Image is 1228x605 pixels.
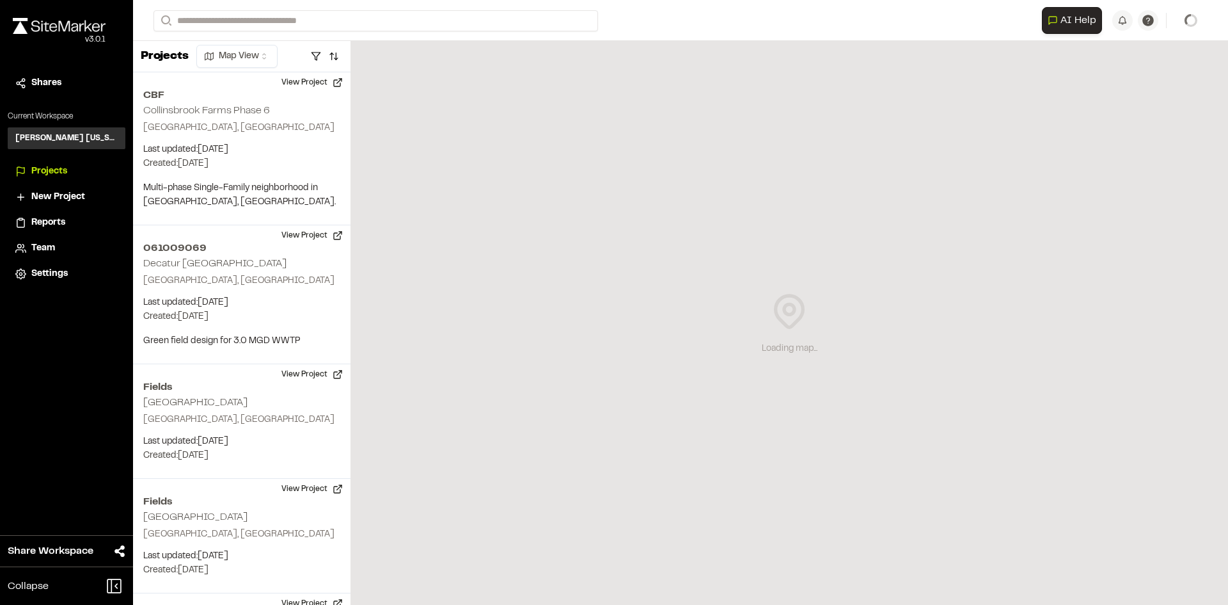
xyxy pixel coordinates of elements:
[15,133,118,144] h3: [PERSON_NAME] [US_STATE]
[143,513,248,522] h2: [GEOGRAPHIC_DATA]
[8,111,125,122] p: Current Workspace
[143,241,340,256] h2: 061009069
[143,121,340,135] p: [GEOGRAPHIC_DATA], [GEOGRAPHIC_DATA]
[143,296,340,310] p: Last updated: [DATE]
[143,449,340,463] p: Created: [DATE]
[143,528,340,542] p: [GEOGRAPHIC_DATA], [GEOGRAPHIC_DATA]
[143,88,340,103] h2: CBF
[15,267,118,281] a: Settings
[1060,13,1096,28] span: AI Help
[274,479,350,499] button: View Project
[143,143,340,157] p: Last updated: [DATE]
[15,216,118,230] a: Reports
[143,274,340,288] p: [GEOGRAPHIC_DATA], [GEOGRAPHIC_DATA]
[31,267,68,281] span: Settings
[15,76,118,90] a: Shares
[143,435,340,449] p: Last updated: [DATE]
[143,310,340,324] p: Created: [DATE]
[143,563,340,577] p: Created: [DATE]
[13,34,106,45] div: Oh geez...please don't...
[762,342,817,356] div: Loading map...
[143,380,340,395] h2: Fields
[141,48,189,65] p: Projects
[15,165,118,179] a: Projects
[274,225,350,246] button: View Project
[15,241,118,255] a: Team
[8,544,93,559] span: Share Workspace
[143,106,270,115] h2: Collinsbrook Farms Phase 6
[15,190,118,204] a: New Project
[143,157,340,171] p: Created: [DATE]
[274,364,350,385] button: View Project
[31,165,67,179] span: Projects
[143,494,340,510] h2: Fields
[13,18,106,34] img: rebrand.png
[274,72,350,93] button: View Project
[153,10,177,31] button: Search
[8,579,49,594] span: Collapse
[143,259,287,268] h2: Decatur [GEOGRAPHIC_DATA]
[1042,7,1107,34] div: Open AI Assistant
[143,398,248,407] h2: [GEOGRAPHIC_DATA]
[31,241,55,255] span: Team
[143,549,340,563] p: Last updated: [DATE]
[143,334,340,348] p: Green field design for 3.0 MGD WWTP
[143,181,340,209] p: Multi-phase Single-Family neighborhood in [GEOGRAPHIC_DATA], [GEOGRAPHIC_DATA].
[31,216,65,230] span: Reports
[143,413,340,427] p: [GEOGRAPHIC_DATA], [GEOGRAPHIC_DATA]
[31,76,61,90] span: Shares
[1042,7,1102,34] button: Open AI Assistant
[31,190,85,204] span: New Project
